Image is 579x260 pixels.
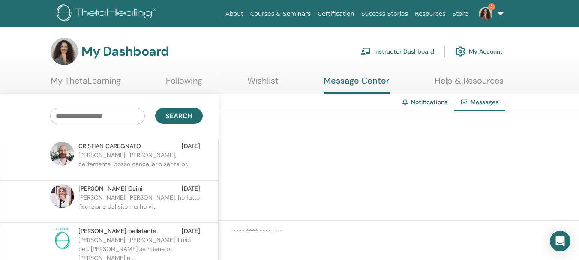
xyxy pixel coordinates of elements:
img: default.jpg [50,184,74,208]
a: Notifications [411,98,447,106]
img: default.jpg [50,142,74,166]
img: default.jpg [479,7,492,21]
span: Messages [471,98,498,106]
img: no-photo.png [50,227,74,251]
span: 2 [488,3,495,10]
button: Search [155,108,203,124]
a: Help & Resources [435,75,504,92]
a: Instructor Dashboard [360,42,434,61]
span: [PERSON_NAME] Cuini [78,184,143,193]
a: About [222,6,246,22]
a: Certification [314,6,357,22]
span: Search [165,111,192,120]
img: chalkboard-teacher.svg [360,48,371,55]
a: Resources [411,6,449,22]
a: Store [449,6,472,22]
p: [PERSON_NAME]: [PERSON_NAME], certamente, posso cancellarlo senza pr... [78,151,203,176]
h3: My Dashboard [81,44,169,59]
span: [PERSON_NAME] bellafante [78,227,156,236]
a: My ThetaLearning [51,75,121,92]
span: [DATE] [182,227,200,236]
a: Success Stories [358,6,411,22]
img: logo.png [57,4,159,24]
a: Message Center [324,75,390,94]
img: cog.svg [455,44,465,59]
p: [PERSON_NAME]: [PERSON_NAME], ho fatto l'iscrizione dal sito ma ho vi... [78,193,203,219]
span: [DATE] [182,184,200,193]
a: Wishlist [247,75,279,92]
span: CRISTIAN CAREGNATO [78,142,141,151]
a: Following [166,75,202,92]
img: default.jpg [51,38,78,65]
span: [DATE] [182,142,200,151]
a: My Account [455,42,503,61]
a: Courses & Seminars [247,6,315,22]
div: Open Intercom Messenger [550,231,570,251]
